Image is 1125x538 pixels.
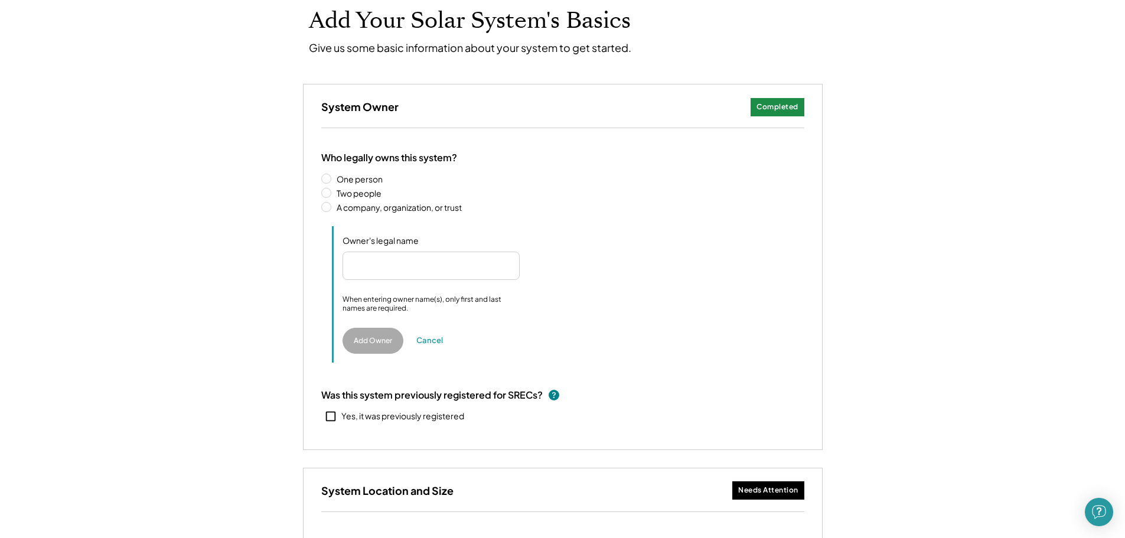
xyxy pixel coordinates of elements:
button: Add Owner [343,328,403,354]
div: Give us some basic information about your system to get started. [309,41,631,54]
label: One person [333,175,804,183]
h5: Owner's legal name [343,235,461,247]
div: Completed [756,102,798,112]
div: Open Intercom Messenger [1085,498,1113,526]
h3: System Owner [321,100,399,113]
div: Needs Attention [738,485,798,495]
div: Who legally owns this system? [321,152,457,164]
label: A company, organization, or trust [333,203,804,211]
button: Cancel [412,332,448,350]
div: Was this system previously registered for SRECs? [321,389,543,402]
label: Two people [333,189,804,197]
h3: System Location and Size [321,484,454,497]
div: When entering owner name(s), only first and last names are required. [343,295,520,313]
div: Yes, it was previously registered [341,410,464,422]
h1: Add Your Solar System's Basics [309,7,817,35]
